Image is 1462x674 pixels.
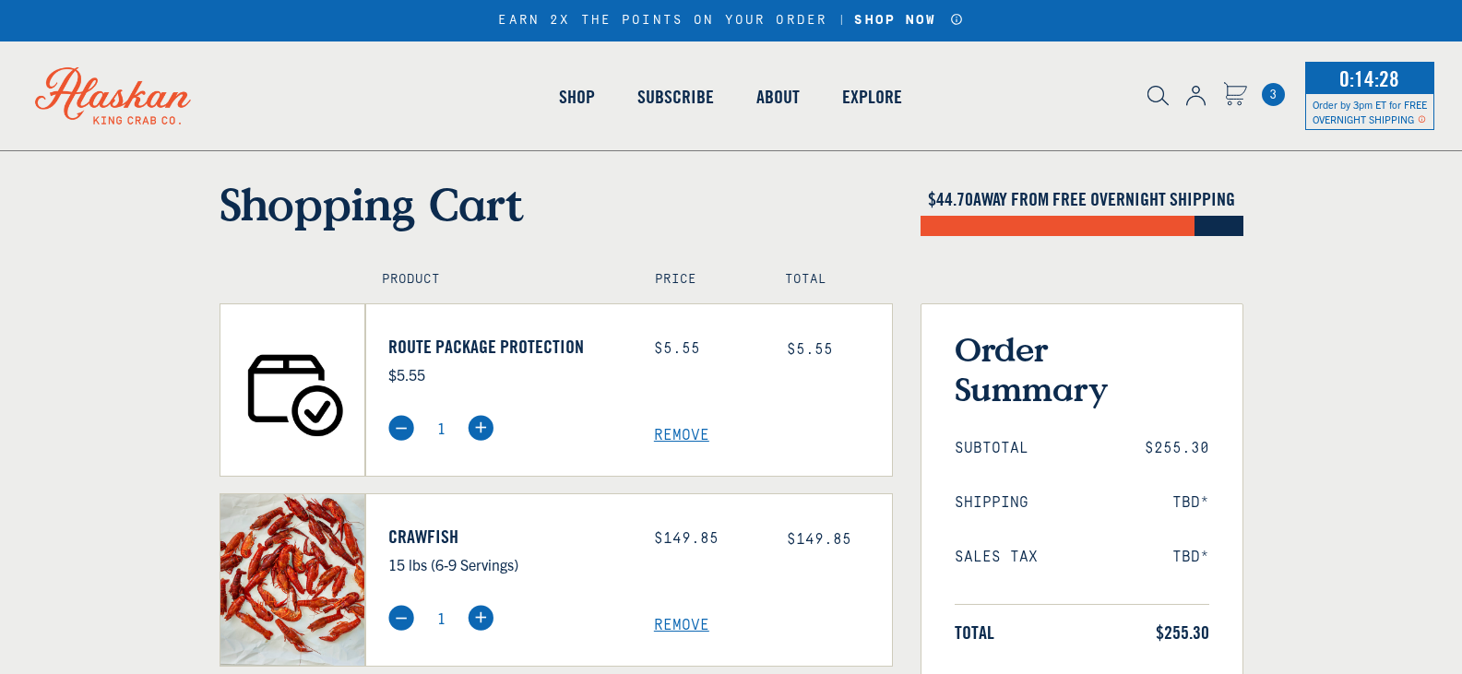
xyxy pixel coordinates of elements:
[655,272,745,288] h4: Price
[735,44,821,149] a: About
[787,531,851,548] span: $149.85
[388,415,414,441] img: minus
[1145,440,1209,457] span: $255.30
[821,44,923,149] a: Explore
[468,605,493,631] img: plus
[848,13,943,29] a: SHOP NOW
[1335,60,1404,97] span: 0:14:28
[950,13,964,26] a: Announcement Bar Modal
[220,494,365,666] img: Crawfish - 15 lbs (6-9 Servings)
[955,494,1028,512] span: Shipping
[388,552,626,576] p: 15 lbs (6-9 Servings)
[388,362,626,386] p: $5.55
[9,41,217,150] img: Alaskan King Crab Co. logo
[654,617,892,634] a: Remove
[785,272,875,288] h4: Total
[1418,112,1426,125] span: Shipping Notice Icon
[538,44,616,149] a: Shop
[1186,86,1206,106] img: account
[921,188,1243,210] h4: $ AWAY FROM FREE OVERNIGHT SHIPPING
[498,13,963,29] div: EARN 2X THE POINTS ON YOUR ORDER |
[1156,621,1209,644] span: $255.30
[955,621,994,644] span: Total
[468,415,493,441] img: plus
[382,272,615,288] h4: Product
[854,13,936,28] strong: SHOP NOW
[1313,98,1427,125] span: Order by 3pm ET for FREE OVERNIGHT SHIPPING
[1147,86,1169,106] img: search
[955,329,1209,408] h3: Order Summary
[955,440,1028,457] span: Subtotal
[654,340,759,358] div: $5.55
[388,336,626,358] a: Route Package Protection
[388,605,414,631] img: minus
[388,526,626,548] a: Crawfish
[1223,82,1247,109] a: Cart
[1262,83,1285,106] span: 3
[220,177,893,231] h1: Shopping Cart
[654,530,759,548] div: $149.85
[787,341,833,358] span: $5.55
[220,304,365,476] img: Route Package Protection - $5.55
[616,44,735,149] a: Subscribe
[1262,83,1285,106] a: Cart
[955,549,1038,566] span: Sales Tax
[654,427,892,444] a: Remove
[936,187,973,210] span: 44.70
